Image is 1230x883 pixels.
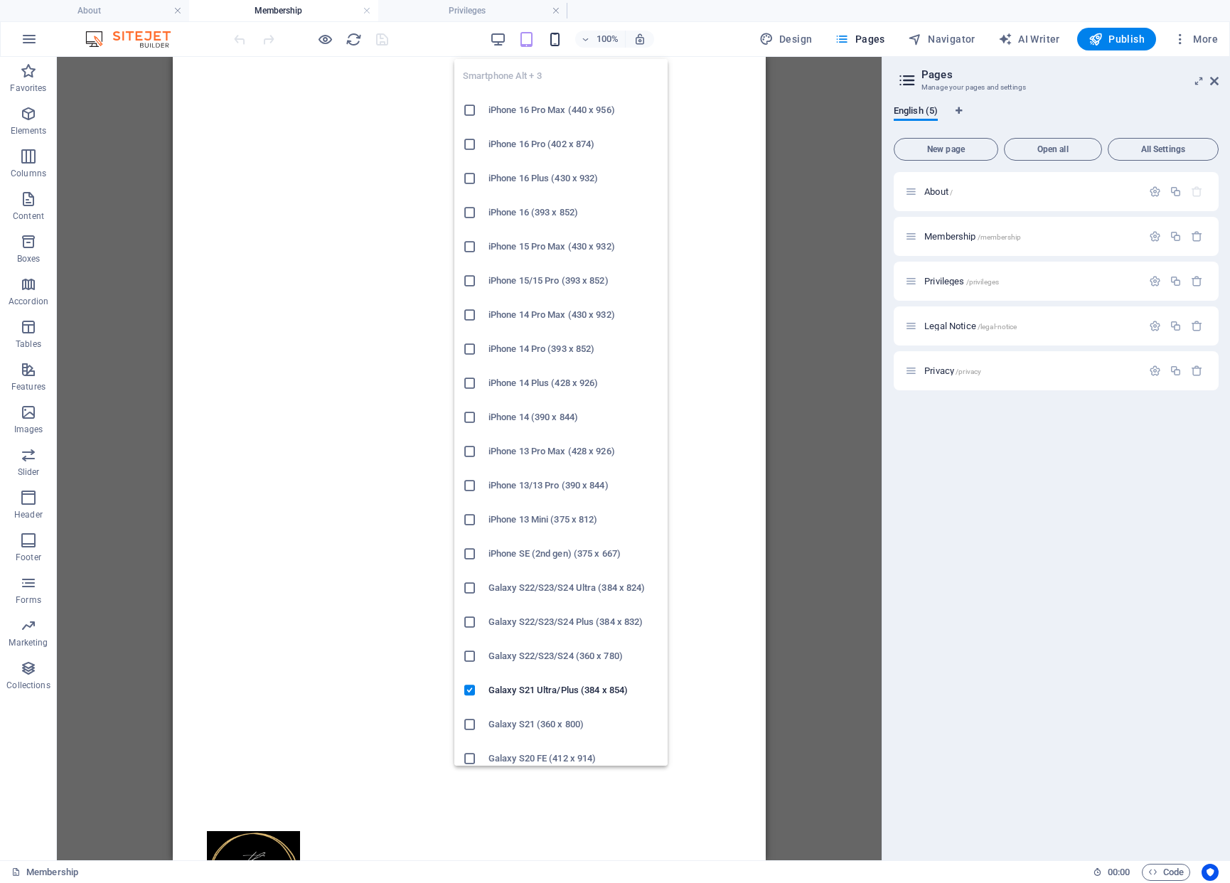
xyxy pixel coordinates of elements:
[488,375,659,392] h6: iPhone 14 Plus (428 x 926)
[829,28,890,50] button: Pages
[488,443,659,460] h6: iPhone 13 Pro Max (428 x 926)
[900,145,992,154] span: New page
[1191,230,1203,242] div: Remove
[1010,145,1096,154] span: Open all
[920,277,1142,286] div: Privileges/privileges
[966,278,1000,286] span: /privileges
[9,296,48,307] p: Accordion
[1170,320,1182,332] div: Duplicate
[1108,864,1130,881] span: 00 00
[1170,186,1182,198] div: Duplicate
[488,750,659,767] h6: Galaxy S20 FE (412 x 914)
[902,28,981,50] button: Navigator
[488,648,659,665] h6: Galaxy S22/S23/S24 (360 x 780)
[1170,275,1182,287] div: Duplicate
[1142,864,1190,881] button: Code
[924,231,1021,242] span: Click to open page
[17,253,41,264] p: Boxes
[1077,28,1156,50] button: Publish
[9,637,48,648] p: Marketing
[894,102,938,122] span: English (5)
[1149,230,1161,242] div: Settings
[16,552,41,563] p: Footer
[11,381,46,392] p: Features
[597,31,619,48] h6: 100%
[950,188,953,196] span: /
[488,170,659,187] h6: iPhone 16 Plus (430 x 932)
[920,321,1142,331] div: Legal Notice/legal-notice
[488,238,659,255] h6: iPhone 15 Pro Max (430 x 932)
[6,680,50,691] p: Collections
[1149,365,1161,377] div: Settings
[924,321,1017,331] span: Click to open page
[1191,365,1203,377] div: Remove
[920,187,1142,196] div: About/
[1191,186,1203,198] div: The startpage cannot be deleted
[998,32,1060,46] span: AI Writer
[1114,145,1212,154] span: All Settings
[11,168,46,179] p: Columns
[488,579,659,596] h6: Galaxy S22/S23/S24 Ultra (384 x 824)
[924,276,999,287] span: Click to open page
[488,341,659,358] h6: iPhone 14 Pro (393 x 852)
[488,614,659,631] h6: Galaxy S22/S23/S24 Plus (384 x 832)
[921,81,1190,94] h3: Manage your pages and settings
[754,28,818,50] div: Design (Ctrl+Alt+Y)
[978,233,1022,241] span: /membership
[14,509,43,520] p: Header
[488,682,659,699] h6: Galaxy S21 Ultra/Plus (384 x 854)
[1093,864,1130,881] h6: Session time
[488,477,659,494] h6: iPhone 13/13 Pro (390 x 844)
[10,82,46,94] p: Favorites
[1167,28,1224,50] button: More
[345,31,362,48] button: reload
[1089,32,1145,46] span: Publish
[378,3,567,18] h4: Privileges
[920,366,1142,375] div: Privacy/privacy
[575,31,626,48] button: 100%
[488,136,659,153] h6: iPhone 16 Pro (402 x 874)
[488,409,659,426] h6: iPhone 14 (390 x 844)
[488,272,659,289] h6: iPhone 15/15 Pro (393 x 852)
[1170,365,1182,377] div: Duplicate
[316,31,333,48] button: Click here to leave preview mode and continue editing
[1004,138,1102,161] button: Open all
[908,32,975,46] span: Navigator
[1191,320,1203,332] div: Remove
[16,594,41,606] p: Forms
[16,338,41,350] p: Tables
[189,3,378,18] h4: Membership
[1170,230,1182,242] div: Duplicate
[759,32,813,46] span: Design
[1149,320,1161,332] div: Settings
[488,306,659,323] h6: iPhone 14 Pro Max (430 x 932)
[754,28,818,50] button: Design
[894,105,1219,132] div: Language Tabs
[13,210,44,222] p: Content
[1173,32,1218,46] span: More
[920,232,1142,241] div: Membership/membership
[894,138,998,161] button: New page
[1148,864,1184,881] span: Code
[11,864,78,881] a: Click to cancel selection. Double-click to open Pages
[978,323,1017,331] span: /legal-notice
[11,125,47,137] p: Elements
[488,102,659,119] h6: iPhone 16 Pro Max (440 x 956)
[993,28,1066,50] button: AI Writer
[1191,275,1203,287] div: Remove
[1202,864,1219,881] button: Usercentrics
[835,32,884,46] span: Pages
[1118,867,1120,877] span: :
[488,716,659,733] h6: Galaxy S21 (360 x 800)
[488,511,659,528] h6: iPhone 13 Mini (375 x 812)
[488,545,659,562] h6: iPhone SE (2nd gen) (375 x 667)
[346,31,362,48] i: Reload page
[924,365,981,376] span: Click to open page
[1149,186,1161,198] div: Settings
[1108,138,1219,161] button: All Settings
[956,368,981,375] span: /privacy
[14,424,43,435] p: Images
[924,186,953,197] span: Click to open page
[633,33,646,46] i: On resize automatically adjust zoom level to fit chosen device.
[1149,275,1161,287] div: Settings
